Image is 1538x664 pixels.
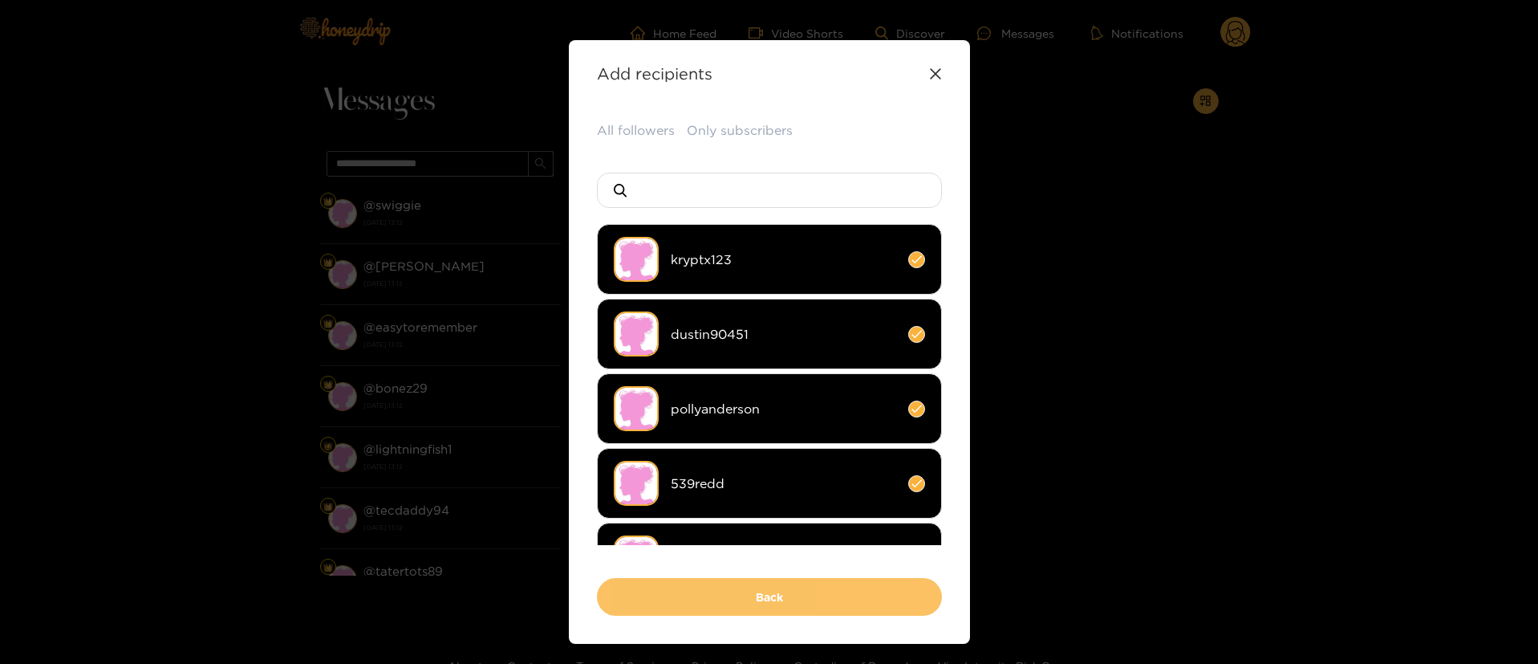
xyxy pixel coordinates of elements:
[687,121,793,140] button: Only subscribers
[597,121,675,140] button: All followers
[671,400,896,418] span: pollyanderson
[671,475,896,493] span: 539redd
[671,325,896,344] span: dustin90451
[614,312,659,356] img: no-avatar.png
[671,251,896,269] span: kryptx123
[597,64,712,83] strong: Add recipients
[614,536,659,580] img: no-avatar.png
[614,461,659,506] img: no-avatar.png
[614,237,659,282] img: no-avatar.png
[597,578,942,616] button: Back
[614,386,659,431] img: no-avatar.png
